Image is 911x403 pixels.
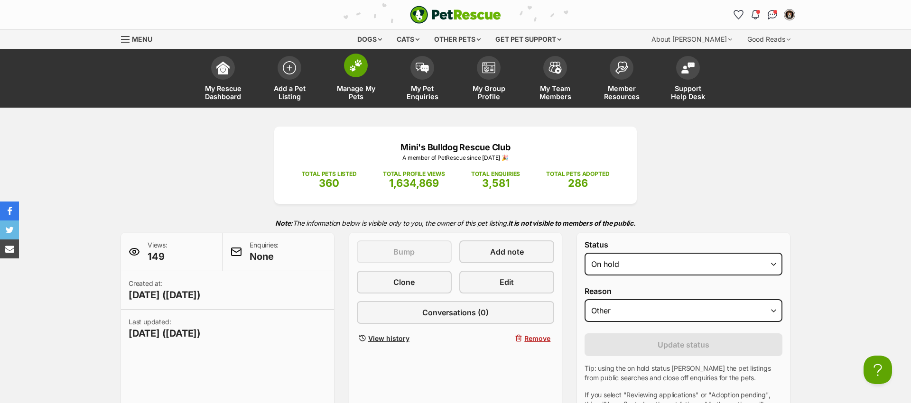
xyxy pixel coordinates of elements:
iframe: Help Scout Beacon - Open [864,356,892,384]
span: Menu [132,35,152,43]
div: About [PERSON_NAME] [645,30,739,49]
strong: Note: [275,219,293,227]
img: notifications-46538b983faf8c2785f20acdc204bb7945ddae34d4c08c2a6579f10ce5e182be.svg [752,10,759,19]
label: Reason [585,287,782,295]
p: TOTAL ENQUIRIES [471,170,520,178]
p: TOTAL PETS LISTED [302,170,357,178]
span: Conversations (0) [422,307,489,318]
div: Good Reads [741,30,797,49]
img: team-members-icon-5396bd8760b3fe7c0b43da4ab00e1e3bb1a5d9ba89233759b79545d2d3fc5d0d.svg [548,62,562,74]
span: Remove [524,333,550,343]
p: Last updated: [129,317,201,340]
p: Tip: using the on hold status [PERSON_NAME] the pet listings from public searches and close off e... [585,364,782,383]
span: 1,634,869 [389,177,439,189]
span: My Group Profile [467,84,510,101]
img: help-desk-icon-fdf02630f3aa405de69fd3d07c3f3aa587a6932b1a1747fa1d2bba05be0121f9.svg [681,62,695,73]
span: Clone [393,276,415,288]
div: Cats [390,30,426,49]
a: Conversations (0) [357,301,555,324]
div: Other pets [428,30,487,49]
button: Notifications [748,7,763,22]
a: View history [357,331,452,345]
img: member-resources-icon-8e73f808a243e03378d46382f2149f9095a855e16c252ad45f914b54edf8863c.svg [615,61,628,74]
p: Views: [148,240,167,263]
a: Support Help Desk [655,51,721,108]
a: My Group Profile [455,51,522,108]
span: 286 [568,177,588,189]
img: adc.png [135,0,141,7]
span: My Team Members [534,84,576,101]
span: Support Help Desk [667,84,709,101]
span: None [250,250,279,263]
img: logo-e224e6f780fb5917bec1dbf3a21bbac754714ae5b6737aabdf751b685950b380.svg [410,6,501,24]
a: Edit [459,271,554,293]
a: Favourites [731,7,746,22]
a: Manage My Pets [323,51,389,108]
span: My Rescue Dashboard [202,84,244,101]
label: Status [585,240,782,249]
span: Update status [658,339,709,350]
span: [DATE] ([DATE]) [129,288,201,302]
strong: It is not visible to members of the public. [508,219,636,227]
span: My Pet Enquiries [401,84,444,101]
p: TOTAL PETS ADOPTED [546,170,609,178]
span: Edit [500,276,514,288]
span: View history [368,333,409,343]
a: PetRescue [410,6,501,24]
img: group-profile-icon-3fa3cf56718a62981997c0bc7e787c4b2cf8bcc04b72c1350f741eb67cf2f40e.svg [482,62,495,73]
div: Get pet support [489,30,568,49]
a: Clone [357,271,452,293]
p: TOTAL PROFILE VIEWS [383,170,445,178]
span: Add a Pet Listing [268,84,311,101]
button: Update status [585,333,782,356]
span: Bump [393,246,415,257]
span: Member Resources [600,84,643,101]
a: Member Resources [588,51,655,108]
img: add-pet-listing-icon-0afa8454b4691262ce3f59096e99ab1cd57d4a30225e0717b998d2c9b9846f56.svg [283,61,296,74]
a: My Team Members [522,51,588,108]
p: Created at: [129,279,201,302]
a: My Rescue Dashboard [190,51,256,108]
img: dashboard-icon-eb2f2d2d3e046f16d808141f083e7271f6b2e854fb5c12c21221c1fb7104beca.svg [216,61,230,74]
p: Mini's Bulldog Rescue Club [288,141,623,154]
span: [DATE] ([DATE]) [129,327,201,340]
a: Conversations [765,7,780,22]
button: Bump [357,240,452,263]
ul: Account quick links [731,7,797,22]
a: Add note [459,240,554,263]
img: chat-41dd97257d64d25036548639549fe6c8038ab92f7586957e7f3b1b290dea8141.svg [768,10,778,19]
button: My account [782,7,797,22]
p: A member of PetRescue since [DATE] 🎉 [288,154,623,162]
div: Dogs [351,30,389,49]
span: 3,581 [482,177,510,189]
img: manage-my-pets-icon-02211641906a0b7f246fdf0571729dbe1e7629f14944591b6c1af311fb30b64b.svg [349,59,363,72]
img: Bridie Smith profile pic [785,10,794,19]
img: pet-enquiries-icon-7e3ad2cf08bfb03b45e93fb7055b45f3efa6380592205ae92323e6603595dc1f.svg [416,63,429,73]
span: Manage My Pets [335,84,377,101]
a: Menu [121,30,159,47]
button: Remove [459,331,554,345]
p: Enquiries: [250,240,279,263]
span: 360 [319,177,339,189]
p: The information below is visible only to you, the owner of this pet listing. [121,213,790,233]
a: My Pet Enquiries [389,51,455,108]
span: 149 [148,250,167,263]
a: Add a Pet Listing [256,51,323,108]
span: Add note [490,246,524,257]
